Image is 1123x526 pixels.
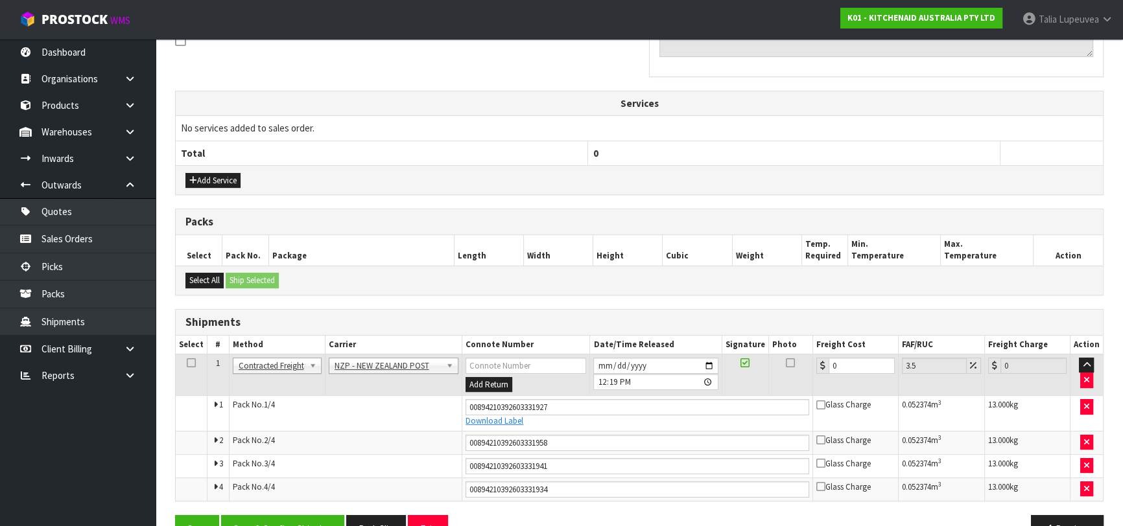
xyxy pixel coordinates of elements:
span: 13.000 [988,458,1010,469]
th: Select [176,336,207,354]
th: # [207,336,230,354]
button: Ship Selected [226,273,279,288]
input: Connote Number [466,435,809,451]
th: Freight Cost [813,336,899,354]
th: FAF/RUC [898,336,985,354]
input: Connote Number [466,458,809,474]
input: Freight Adjustment [902,358,967,374]
input: Connote Number [466,399,809,415]
span: Glass Charge [816,399,871,410]
th: Length [454,235,523,266]
td: m [898,454,985,477]
input: Connote Number [466,358,586,374]
td: m [898,477,985,501]
th: Weight [732,235,801,266]
span: Glass Charge [816,481,871,492]
span: 2 [219,435,223,446]
td: kg [985,454,1070,477]
td: kg [985,477,1070,501]
span: 0.052374 [902,481,931,492]
th: Width [523,235,593,266]
th: Freight Charge [985,336,1070,354]
td: kg [985,396,1070,431]
th: Select [176,235,222,266]
button: Add Service [185,173,241,189]
span: Glass Charge [816,435,871,446]
td: Pack No. [229,477,462,501]
th: Services [176,91,1103,116]
td: kg [985,431,1070,454]
span: 4 [219,481,223,492]
th: Date/Time Released [590,336,722,354]
th: Package [268,235,454,266]
span: 1 [219,399,223,410]
th: Action [1070,336,1103,354]
a: K01 - KITCHENAID AUSTRALIA PTY LTD [840,8,1002,29]
input: Freight Cost [829,358,895,374]
sup: 3 [938,457,941,465]
span: 2/4 [264,435,275,446]
span: 1 [216,358,220,369]
span: Contracted Freight [239,358,304,374]
span: 0.052374 [902,435,931,446]
span: 3/4 [264,458,275,469]
button: Select All [185,273,224,288]
span: 3 [219,458,223,469]
span: Glass Charge [816,458,871,469]
input: Freight Charge [1000,358,1067,374]
th: Pack No. [222,235,269,266]
img: cube-alt.png [19,11,36,27]
span: 13.000 [988,435,1010,446]
th: Method [229,336,325,354]
sup: 3 [938,480,941,488]
span: Talia [1039,13,1057,25]
th: Temp. Required [801,235,848,266]
h3: Packs [185,216,1093,228]
span: 0.052374 [902,399,931,410]
input: Connote Number [466,481,809,497]
button: Add Return [466,377,512,393]
h3: Shipments [185,316,1093,328]
th: Action [1034,235,1103,266]
sup: 3 [938,398,941,407]
a: Download Label [466,415,523,426]
span: 13.000 [988,399,1010,410]
th: Signature [722,336,768,354]
span: 1/4 [264,399,275,410]
span: ProStock [41,11,108,28]
small: WMS [110,14,130,27]
th: Min. Temperature [848,235,941,266]
th: Connote Number [462,336,590,354]
span: 13.000 [988,481,1010,492]
span: 0.052374 [902,458,931,469]
span: Lupeuvea [1059,13,1099,25]
th: Height [593,235,663,266]
sup: 3 [938,433,941,442]
strong: K01 - KITCHENAID AUSTRALIA PTY LTD [847,12,995,23]
th: Carrier [325,336,462,354]
th: Photo [768,336,813,354]
td: Pack No. [229,396,462,431]
td: m [898,396,985,431]
th: Max. Temperature [941,235,1034,266]
td: m [898,431,985,454]
span: NZP - NEW ZEALAND POST [335,358,442,374]
span: 4/4 [264,481,275,492]
th: Cubic [663,235,732,266]
span: 0 [593,147,598,159]
td: No services added to sales order. [176,116,1103,141]
td: Pack No. [229,454,462,477]
td: Pack No. [229,431,462,454]
th: Total [176,141,588,165]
